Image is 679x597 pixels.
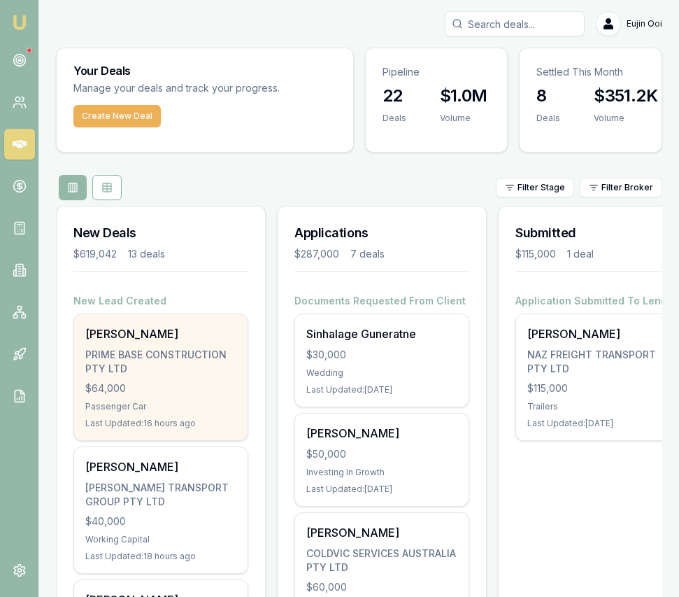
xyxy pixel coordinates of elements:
[85,534,236,545] div: Working Capital
[306,580,457,594] div: $60,000
[85,381,236,395] div: $64,000
[73,65,336,76] h3: Your Deals
[440,113,487,124] div: Volume
[85,348,236,376] div: PRIME BASE CONSTRUCTION PTY LTD
[294,247,339,261] div: $287,000
[73,80,336,97] p: Manage your deals and track your progress.
[306,484,457,495] div: Last Updated: [DATE]
[527,418,678,429] div: Last Updated: [DATE]
[527,401,678,412] div: Trailers
[383,65,491,79] p: Pipeline
[306,467,457,478] div: Investing In Growth
[383,85,406,107] h3: 22
[527,348,678,376] div: NAZ FREIGHT TRANSPORT PTY LTD
[85,514,236,528] div: $40,000
[85,418,236,429] div: Last Updated: 16 hours ago
[627,18,662,29] span: Eujin Ooi
[536,113,560,124] div: Deals
[567,247,594,261] div: 1 deal
[73,294,248,308] h4: New Lead Created
[294,294,469,308] h4: Documents Requested From Client
[85,481,236,509] div: [PERSON_NAME] TRANSPORT GROUP PTY LTD
[527,381,678,395] div: $115,000
[517,182,565,193] span: Filter Stage
[306,348,457,362] div: $30,000
[496,178,574,197] button: Filter Stage
[445,11,585,36] input: Search deals
[594,113,657,124] div: Volume
[306,547,457,575] div: COLDVIC SERVICES AUSTRALIA PTY LTD
[601,182,653,193] span: Filter Broker
[515,247,556,261] div: $115,000
[85,325,236,342] div: [PERSON_NAME]
[85,401,236,412] div: Passenger Car
[527,325,678,342] div: [PERSON_NAME]
[306,447,457,461] div: $50,000
[294,223,469,243] h3: Applications
[383,113,406,124] div: Deals
[306,425,457,442] div: [PERSON_NAME]
[580,178,662,197] button: Filter Broker
[594,85,657,107] h3: $351.2K
[306,367,457,379] div: Wedding
[440,85,487,107] h3: $1.0M
[11,14,28,31] img: emu-icon-u.png
[536,85,560,107] h3: 8
[536,65,645,79] p: Settled This Month
[306,524,457,541] div: [PERSON_NAME]
[73,247,117,261] div: $619,042
[85,551,236,562] div: Last Updated: 18 hours ago
[73,105,161,127] button: Create New Deal
[306,384,457,395] div: Last Updated: [DATE]
[73,223,248,243] h3: New Deals
[85,458,236,475] div: [PERSON_NAME]
[306,325,457,342] div: Sinhalage Guneratne
[128,247,165,261] div: 13 deals
[350,247,385,261] div: 7 deals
